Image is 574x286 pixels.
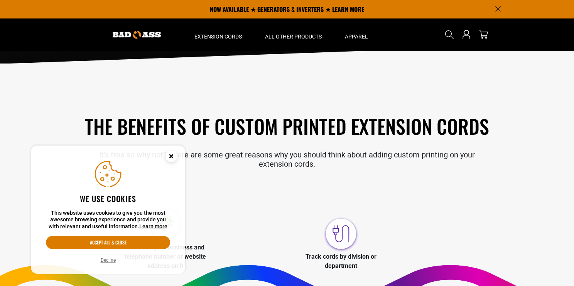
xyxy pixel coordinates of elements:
p: Advertise your business and telephone number or website address on it [117,243,213,271]
h2: We use cookies [46,194,170,204]
summary: All Other Products [253,18,333,51]
span: All Other Products [265,33,322,40]
span: Extension Cords [194,33,242,40]
summary: Search [443,28,456,41]
span: Apparel [345,33,368,40]
summary: Apparel [333,18,380,51]
a: Learn more [139,223,167,229]
p: Track cords by division or department [293,252,389,271]
img: Bad Ass Extension Cords [113,31,161,39]
h2: The Benefits of Custom Printed Extension Cords [73,114,501,139]
summary: Extension Cords [183,18,253,51]
img: Track [322,216,359,252]
aside: Cookie Consent [31,146,185,274]
button: Accept all & close [46,236,170,249]
button: Decline [98,256,118,264]
p: This website uses cookies to give you the most awesome browsing experience and provide you with r... [46,210,170,230]
p: It’s free so why not? There are some great reasons why you should think about adding custom print... [73,150,501,169]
